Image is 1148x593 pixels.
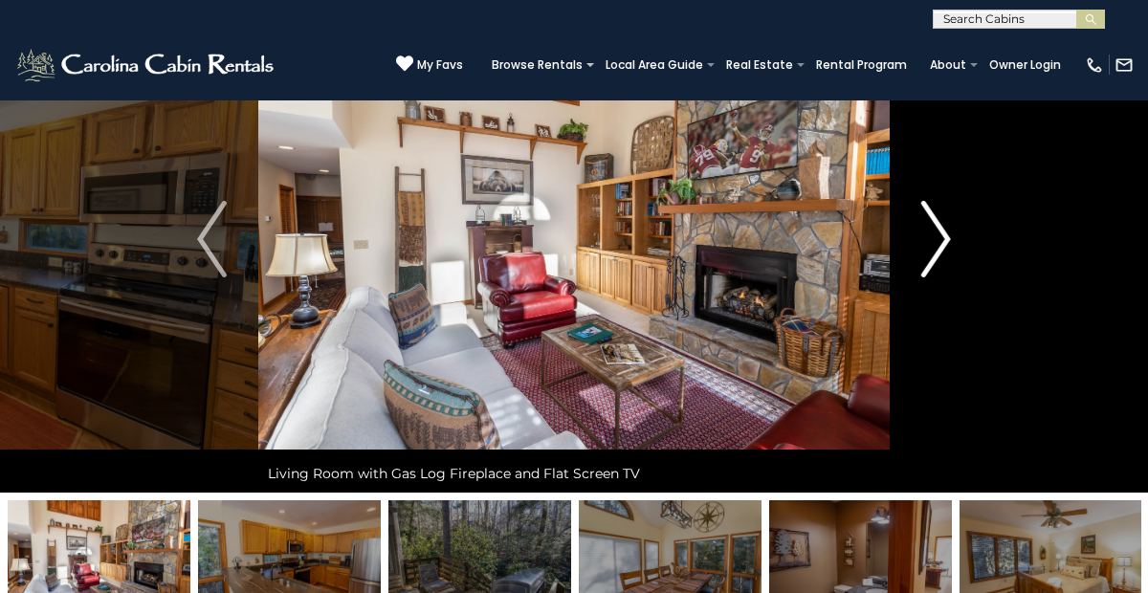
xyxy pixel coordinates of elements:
a: Browse Rentals [482,52,592,78]
img: arrow [197,201,226,277]
a: Real Estate [717,52,803,78]
span: My Favs [417,56,463,74]
div: Living Room with Gas Log Fireplace and Flat Screen TV [258,454,890,493]
a: My Favs [396,55,463,75]
a: Local Area Guide [596,52,713,78]
img: mail-regular-white.png [1115,55,1134,75]
a: Rental Program [806,52,916,78]
img: phone-regular-white.png [1085,55,1104,75]
img: arrow [921,201,950,277]
a: Owner Login [980,52,1071,78]
a: About [920,52,976,78]
img: White-1-2.png [14,46,279,84]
